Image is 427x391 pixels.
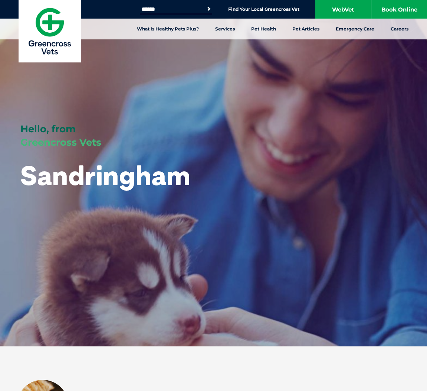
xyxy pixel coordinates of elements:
a: What is Healthy Pets Plus? [129,19,207,39]
a: Careers [382,19,417,39]
span: Hello, from [20,123,76,135]
span: Greencross Vets [20,136,101,148]
a: Pet Health [243,19,284,39]
a: Pet Articles [284,19,328,39]
a: Emergency Care [328,19,382,39]
h1: Sandringham [20,161,190,190]
button: Search [205,5,213,13]
a: Find Your Local Greencross Vet [228,6,299,12]
a: Services [207,19,243,39]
